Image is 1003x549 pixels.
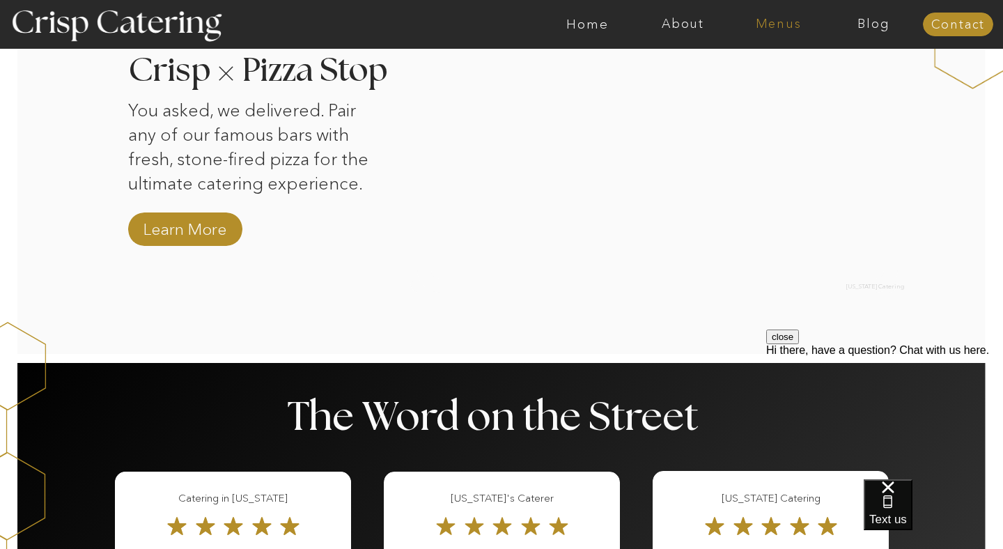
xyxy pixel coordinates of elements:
[405,490,599,507] h3: [US_STATE]'s Caterer
[128,54,410,82] h3: Crisp Pizza Stop
[731,17,826,31] a: Menus
[826,17,922,31] a: Blog
[846,282,955,296] h2: [US_STATE] Catering
[128,98,371,198] p: You asked, we delivered. Pair any of our famous bars with fresh, stone-fired pizza for the ultima...
[923,18,993,32] a: Contact
[138,218,231,242] a: Learn More
[540,17,635,31] a: Home
[136,490,330,507] h3: Catering in [US_STATE]
[766,330,1003,497] iframe: podium webchat widget prompt
[864,479,1003,549] iframe: podium webchat widget bubble
[674,490,868,507] h3: [US_STATE] Catering
[635,17,731,31] a: About
[288,398,716,439] p: The Word on the Street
